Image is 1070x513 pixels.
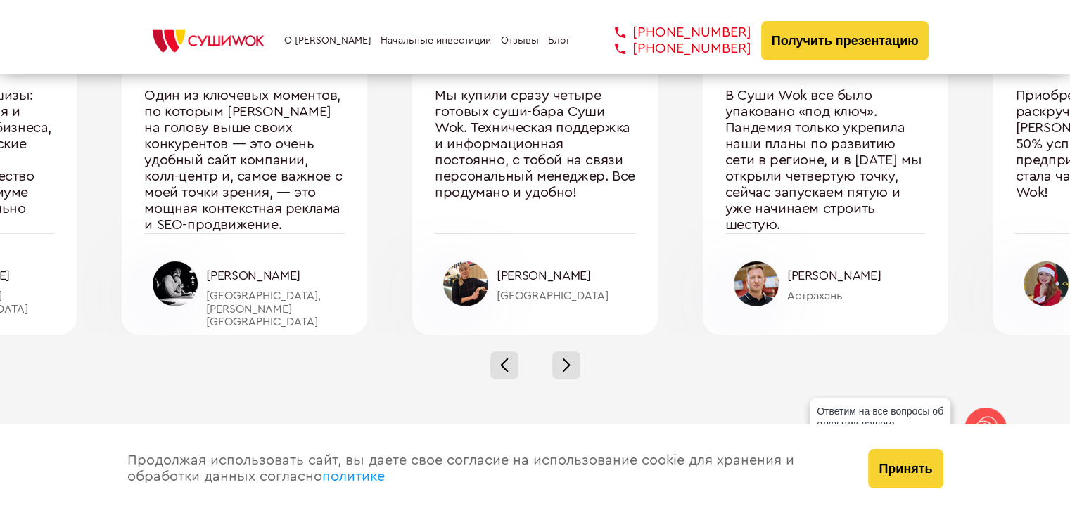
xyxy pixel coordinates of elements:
[548,35,571,46] a: Блог
[810,398,950,450] div: Ответим на все вопросы об открытии вашего [PERSON_NAME]!
[787,290,926,302] div: Астрахань
[141,25,275,56] img: СУШИWOK
[497,268,635,283] div: [PERSON_NAME]
[868,449,943,488] button: Принять
[594,25,751,41] a: [PHONE_NUMBER]
[206,268,345,283] div: [PERSON_NAME]
[322,469,385,483] a: политике
[435,88,635,233] div: Мы купили сразу четыре готовых суши-бара Суши Wok. Техническая поддержка и информационная постоян...
[761,21,929,60] button: Получить презентацию
[594,41,751,57] a: [PHONE_NUMBER]
[144,88,345,233] div: Один из ключевых моментов, по которым [PERSON_NAME] на голову выше своих конкурентов — это очень ...
[206,290,345,328] div: [GEOGRAPHIC_DATA], [PERSON_NAME][GEOGRAPHIC_DATA]
[497,290,635,302] div: [GEOGRAPHIC_DATA]
[284,35,371,46] a: О [PERSON_NAME]
[381,35,491,46] a: Начальные инвестиции
[787,268,926,283] div: [PERSON_NAME]
[501,35,539,46] a: Отзывы
[725,88,926,233] div: В Суши Wok все было упаковано «под ключ». Пандемия только укрепила наши планы по развитию сети в ...
[113,424,855,513] div: Продолжая использовать сайт, вы даете свое согласие на использование cookie для хранения и обрабо...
